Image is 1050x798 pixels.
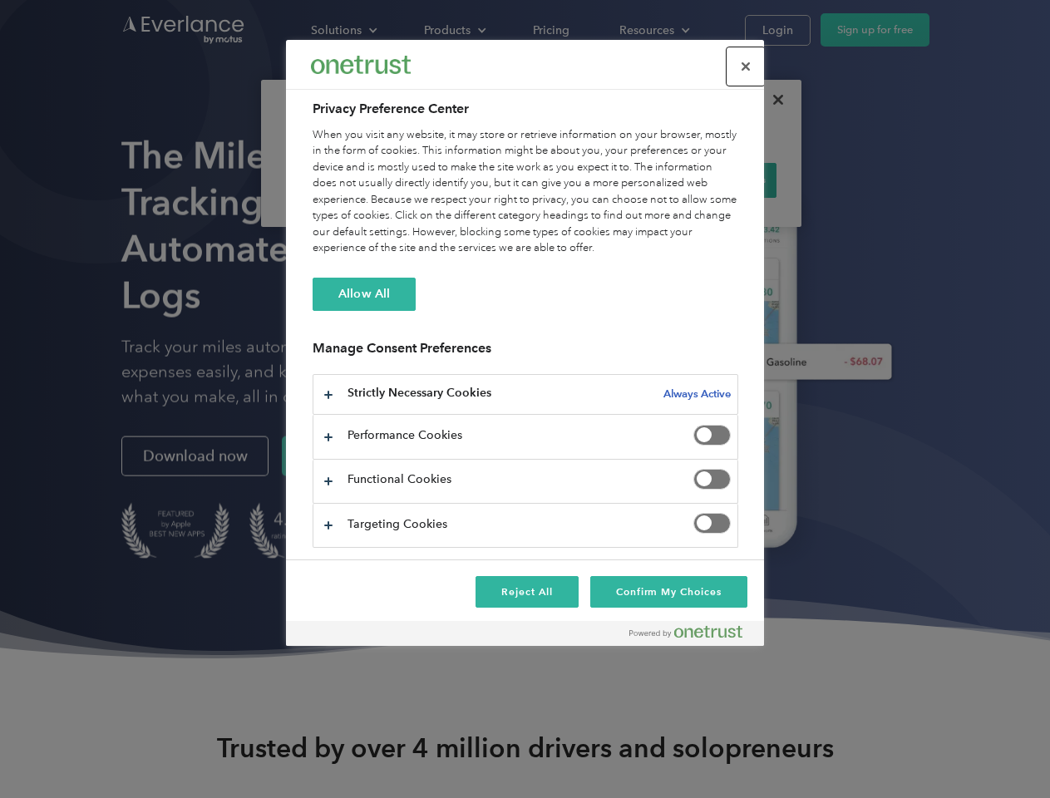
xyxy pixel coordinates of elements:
[629,625,742,638] img: Powered by OneTrust Opens in a new Tab
[313,127,738,257] div: When you visit any website, it may store or retrieve information on your browser, mostly in the f...
[313,278,416,311] button: Allow All
[286,40,764,646] div: Privacy Preference Center
[311,48,411,81] div: Everlance
[590,576,747,608] button: Confirm My Choices
[286,40,764,646] div: Preference center
[476,576,579,608] button: Reject All
[311,56,411,73] img: Everlance
[313,340,738,366] h3: Manage Consent Preferences
[313,99,738,119] h2: Privacy Preference Center
[727,48,764,85] button: Close
[629,625,756,646] a: Powered by OneTrust Opens in a new Tab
